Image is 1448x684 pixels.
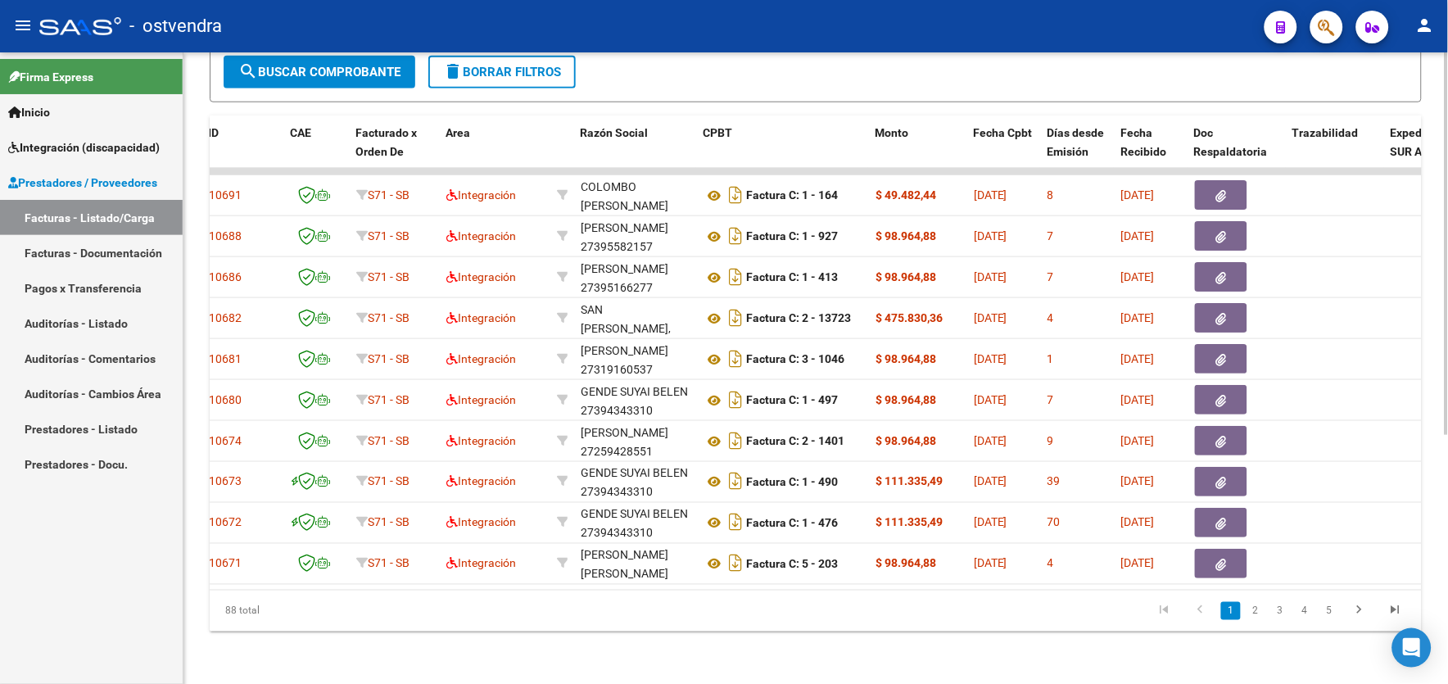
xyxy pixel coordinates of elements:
div: GENDE SUYAI BELEN [581,464,688,483]
span: Integración [446,516,516,529]
li: page 3 [1268,597,1292,625]
a: 2 [1246,602,1265,620]
span: S71 - SB [368,270,410,283]
span: 9 [1048,434,1054,447]
span: S71 - SB [368,475,410,488]
datatable-header-cell: Razón Social [573,116,696,188]
span: Trazabilidad [1292,126,1359,139]
span: Firma Express [8,68,93,86]
span: Facturado x Orden De [355,126,417,158]
span: Buscar Comprobante [238,65,400,79]
span: [DATE] [1121,516,1155,529]
span: [DATE] [974,475,1007,488]
button: Buscar Comprobante [224,56,415,88]
a: 3 [1270,602,1290,620]
a: go to next page [1344,602,1375,620]
i: Descargar documento [725,428,746,454]
span: 4 [1048,557,1054,570]
div: 27259428551 [581,424,690,458]
span: [DATE] [974,557,1007,570]
div: [PERSON_NAME] [581,260,668,279]
datatable-header-cell: Facturado x Orden De [349,116,439,188]
span: [DATE] [1121,311,1155,324]
strong: Factura C: 1 - 476 [746,517,838,530]
span: S71 - SB [368,393,410,406]
span: S71 - SB [368,557,410,570]
div: 27394343310 [581,464,690,499]
span: [DATE] [974,188,1007,202]
span: S71 - SB [368,434,410,447]
i: Descargar documento [725,305,746,331]
span: Integración [446,311,516,324]
mat-icon: search [238,61,258,81]
span: 10672 [209,516,242,529]
span: Monto [875,126,908,139]
i: Descargar documento [725,182,746,208]
datatable-header-cell: Fecha Recibido [1114,116,1188,188]
span: 10680 [209,393,242,406]
strong: $ 98.964,88 [876,393,936,406]
strong: Factura C: 5 - 203 [746,558,838,571]
strong: $ 98.964,88 [876,434,936,447]
span: Integración (discapacidad) [8,138,160,156]
div: [PERSON_NAME] [581,219,668,238]
span: [DATE] [1121,557,1155,570]
strong: $ 111.335,49 [876,475,943,488]
strong: $ 98.964,88 [876,557,936,570]
span: Razón Social [580,126,648,139]
strong: $ 111.335,49 [876,516,943,529]
span: Prestadores / Proveedores [8,174,157,192]
strong: Factura C: 1 - 497 [746,394,838,407]
div: Open Intercom Messenger [1392,628,1432,668]
span: S71 - SB [368,188,410,202]
div: GENDE SUYAI BELEN [581,505,688,524]
span: 70 [1048,516,1061,529]
span: 4 [1048,311,1054,324]
span: [DATE] [974,270,1007,283]
strong: $ 98.964,88 [876,352,936,365]
a: 5 [1319,602,1339,620]
span: 10671 [209,557,242,570]
mat-icon: menu [13,16,33,35]
span: S71 - SB [368,516,410,529]
div: [PERSON_NAME] [581,424,668,442]
span: [DATE] [974,434,1007,447]
datatable-header-cell: Trazabilidad [1286,116,1384,188]
li: page 5 [1317,597,1342,625]
span: Integración [446,475,516,488]
datatable-header-cell: ID [201,116,283,188]
span: Integración [446,434,516,447]
span: 7 [1048,270,1054,283]
span: Integración [446,393,516,406]
div: [PERSON_NAME] [581,342,668,360]
div: COLOMBO [PERSON_NAME] [581,178,690,215]
span: [DATE] [974,229,1007,242]
li: page 2 [1243,597,1268,625]
div: 27395582157 [581,219,690,253]
div: 27132365275 [581,546,690,581]
li: page 4 [1292,597,1317,625]
i: Descargar documento [725,387,746,413]
span: - ostvendra [129,8,222,44]
strong: Factura C: 1 - 490 [746,476,838,489]
datatable-header-cell: CAE [283,116,349,188]
i: Descargar documento [725,264,746,290]
span: 10688 [209,229,242,242]
datatable-header-cell: Monto [868,116,966,188]
span: [DATE] [1121,434,1155,447]
span: Días desde Emisión [1047,126,1104,158]
span: [DATE] [974,352,1007,365]
span: S71 - SB [368,311,410,324]
div: 30712227717 [581,301,690,335]
span: ID [208,126,219,139]
span: [DATE] [974,393,1007,406]
span: 7 [1048,229,1054,242]
i: Descargar documento [725,469,746,495]
span: S71 - SB [368,352,410,365]
div: 27394343310 [581,383,690,417]
span: 8 [1048,188,1054,202]
span: 1 [1048,352,1054,365]
datatable-header-cell: Fecha Cpbt [966,116,1040,188]
span: 10682 [209,311,242,324]
span: 10691 [209,188,242,202]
